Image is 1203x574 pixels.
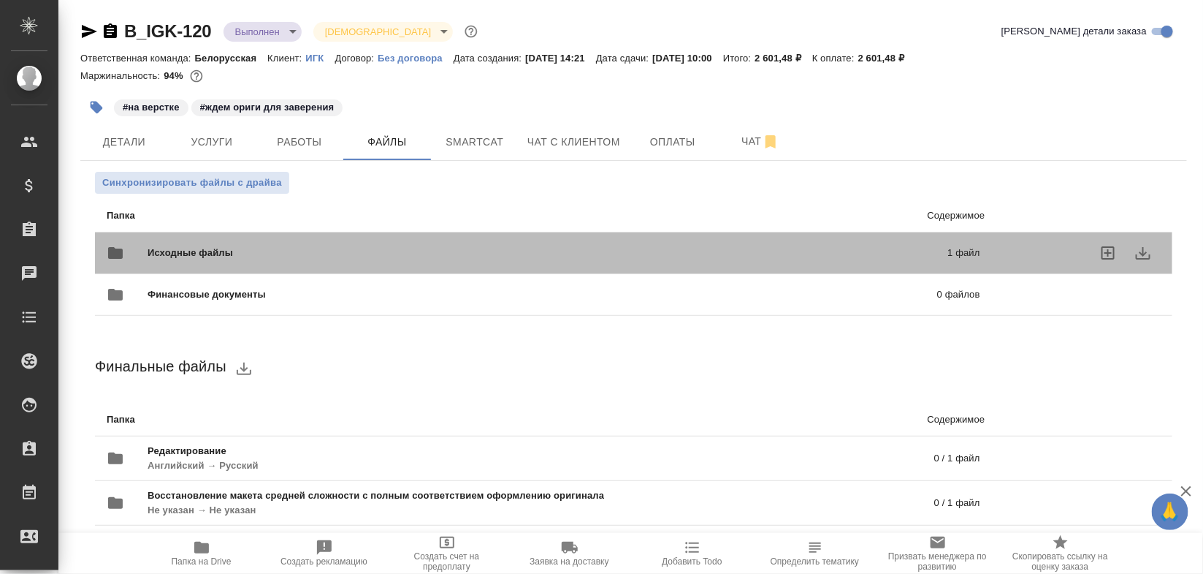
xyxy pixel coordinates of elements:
[313,22,453,42] div: Выполнен
[148,444,596,458] span: Редактирование
[107,208,531,223] p: Папка
[264,133,335,151] span: Работы
[999,533,1122,574] button: Скопировать ссылку на оценку заказа
[98,277,133,312] button: folder
[812,53,858,64] p: К оплате:
[98,530,133,565] button: folder
[394,551,500,572] span: Создать счет на предоплату
[80,70,164,81] p: Маржинальность:
[440,133,510,151] span: Smartcat
[124,21,212,41] a: B_IGK-120
[148,503,769,518] p: Не указан → Не указан
[80,23,98,40] button: Скопировать ссылку для ЯМессенджера
[1091,235,1126,271] label: uploadFiles
[140,533,263,574] button: Папка на Drive
[1126,235,1161,271] button: download
[631,533,754,574] button: Добавить Todo
[531,412,985,427] p: Содержимое
[148,246,590,260] span: Исходные файлы
[508,533,631,574] button: Заявка на доставку
[89,133,159,151] span: Детали
[95,358,226,374] span: Финальные файлы
[531,208,985,223] p: Содержимое
[762,133,779,151] svg: Отписаться
[172,556,232,567] span: Папка на Drive
[164,70,186,81] p: 94%
[98,441,133,476] button: folder
[280,556,367,567] span: Создать рекламацию
[102,175,282,190] span: Синхронизировать файлы с драйва
[1008,551,1113,572] span: Скопировать ссылку на оценку заказа
[596,451,979,466] p: 0 / 1 файл
[102,23,119,40] button: Скопировать ссылку
[378,51,454,64] a: Без договора
[454,53,525,64] p: Дата создания:
[858,53,916,64] p: 2 601,48 ₽
[352,133,422,151] span: Файлы
[723,53,755,64] p: Итого:
[98,486,133,521] button: folder
[231,26,284,38] button: Выполнен
[226,351,261,386] button: download
[112,100,190,113] span: на верстке
[652,53,723,64] p: [DATE] 10:00
[187,67,206,86] button: 134.40 RUB;
[754,533,877,574] button: Определить тематику
[95,172,289,194] button: Синхронизировать файлы с драйва
[525,53,596,64] p: [DATE] 14:21
[80,91,112,124] button: Добавить тэг
[462,22,481,41] button: Доп статусы указывают на важность/срочность заказа
[386,533,508,574] button: Создать счет на предоплату
[771,556,859,567] span: Определить тематику
[267,53,305,64] p: Клиент:
[378,53,454,64] p: Без договора
[107,412,531,427] p: Папка
[305,53,335,64] p: ИГК
[195,53,268,64] p: Белорусская
[321,26,435,38] button: [DEMOGRAPHIC_DATA]
[755,53,812,64] p: 2 601,48 ₽
[662,556,722,567] span: Добавить Todo
[601,287,979,302] p: 0 файлов
[263,533,386,574] button: Создать рекламацию
[527,133,620,151] span: Чат с клиентом
[305,51,335,64] a: ИГК
[596,53,652,64] p: Дата сдачи:
[530,556,608,567] span: Заявка на доставку
[1158,496,1183,527] span: 🙏
[725,132,795,151] span: Чат
[190,100,345,113] span: ждем ориги для заверения
[98,235,133,271] button: folder
[335,53,378,64] p: Договор:
[148,287,601,302] span: Финансовые документы
[148,458,596,473] p: Английский → Русский
[1001,24,1147,39] span: [PERSON_NAME] детали заказа
[590,246,980,260] p: 1 файл
[224,22,302,42] div: Выполнен
[769,496,980,510] p: 0 / 1 файл
[1152,494,1188,530] button: 🙏
[177,133,247,151] span: Услуги
[148,488,769,503] span: Восстановление макета средней сложности с полным соответствием оформлению оригинала
[80,53,195,64] p: Ответственная команда:
[638,133,708,151] span: Оплаты
[877,533,999,574] button: Призвать менеджера по развитию
[885,551,990,572] span: Призвать менеджера по развитию
[123,100,180,115] p: #на верстке
[200,100,335,115] p: #ждем ориги для заверения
